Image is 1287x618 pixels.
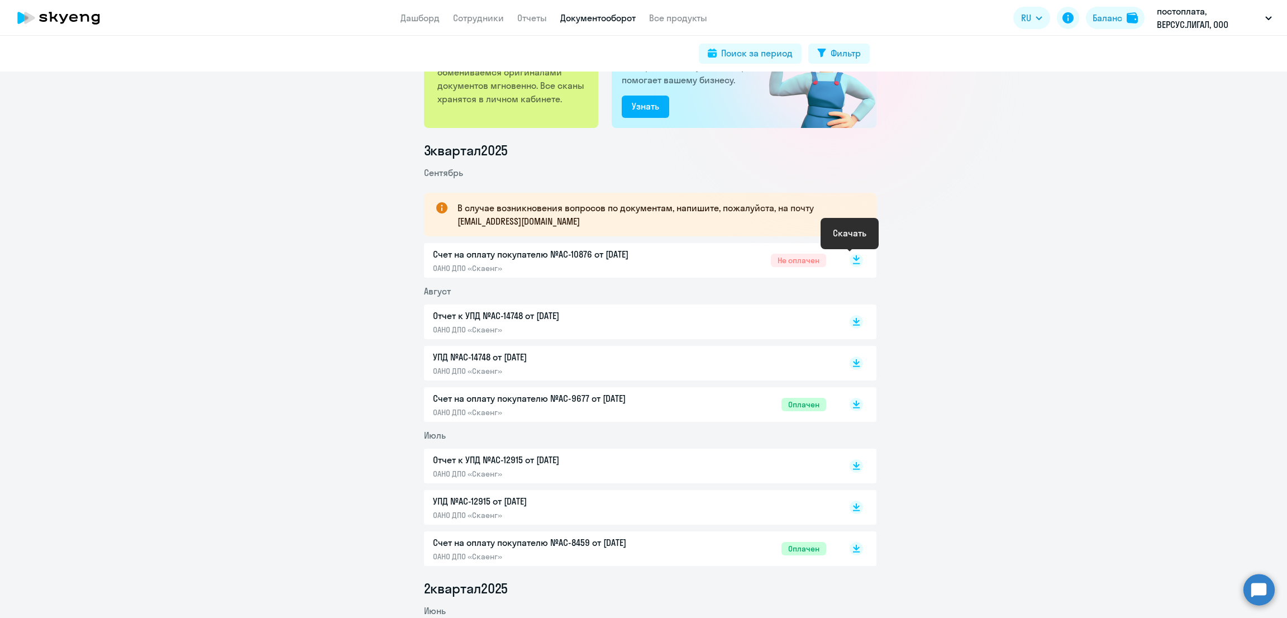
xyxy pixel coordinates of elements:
[433,325,668,335] p: ОАНО ДПО «Скаенг»
[721,46,793,60] div: Поиск за период
[433,263,668,273] p: ОАНО ДПО «Скаенг»
[433,453,668,467] p: Отчет к УПД №AC-12915 от [DATE]
[433,350,826,376] a: УПД №AC-14748 от [DATE]ОАНО ДПО «Скаенг»
[457,201,856,228] p: В случае возникновения вопросов по документам, напишите, пожалуйста, на почту [EMAIL_ADDRESS][DOM...
[424,579,876,597] li: 2 квартал 2025
[433,248,826,273] a: Счет на оплату покупателю №AC-10876 от [DATE]ОАНО ДПО «Скаенг»Не оплачен
[433,536,668,549] p: Счет на оплату покупателю №AC-8459 от [DATE]
[433,552,668,562] p: ОАНО ДПО «Скаенг»
[401,12,440,23] a: Дашборд
[771,254,826,267] span: Не оплачен
[781,398,826,411] span: Оплачен
[1086,7,1145,29] button: Балансbalance
[1151,4,1278,31] button: постоплата, ВЕРСУС.ЛИГАЛ, ООО
[1157,4,1261,31] p: постоплата, ВЕРСУС.ЛИГАЛ, ООО
[433,495,668,508] p: УПД №AC-12915 от [DATE]
[424,286,451,297] span: Август
[560,12,636,23] a: Документооборот
[517,12,547,23] a: Отчеты
[831,46,861,60] div: Фильтр
[424,141,876,159] li: 3 квартал 2025
[808,44,870,64] button: Фильтр
[424,430,446,441] span: Июль
[424,167,463,178] span: Сентябрь
[433,469,668,479] p: ОАНО ДПО «Скаенг»
[1013,7,1050,29] button: RU
[649,12,707,23] a: Все продукты
[699,44,802,64] button: Поиск за период
[433,536,826,562] a: Счет на оплату покупателю №AC-8459 от [DATE]ОАНО ДПО «Скаенг»Оплачен
[437,52,587,106] p: Работаем с Вами по ЭДО, где обмениваемся оригиналами документов мгновенно. Все сканы хранятся в л...
[424,605,446,616] span: Июнь
[433,392,668,405] p: Счет на оплату покупателю №AC-9677 от [DATE]
[433,366,668,376] p: ОАНО ДПО «Скаенг»
[622,96,669,118] button: Узнать
[433,392,826,417] a: Счет на оплату покупателю №AC-9677 от [DATE]ОАНО ДПО «Скаенг»Оплачен
[433,309,668,322] p: Отчет к УПД №AC-14748 от [DATE]
[433,453,826,479] a: Отчет к УПД №AC-12915 от [DATE]ОАНО ДПО «Скаенг»
[833,226,866,240] div: Скачать
[433,350,668,364] p: УПД №AC-14748 от [DATE]
[1127,12,1138,23] img: balance
[453,12,504,23] a: Сотрудники
[433,495,826,520] a: УПД №AC-12915 от [DATE]ОАНО ДПО «Скаенг»
[632,99,659,113] div: Узнать
[433,510,668,520] p: ОАНО ДПО «Скаенг»
[1021,11,1031,25] span: RU
[433,309,826,335] a: Отчет к УПД №AC-14748 от [DATE]ОАНО ДПО «Скаенг»
[433,407,668,417] p: ОАНО ДПО «Скаенг»
[781,542,826,555] span: Оплачен
[433,248,668,261] p: Счет на оплату покупателю №AC-10876 от [DATE]
[1093,11,1122,25] div: Баланс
